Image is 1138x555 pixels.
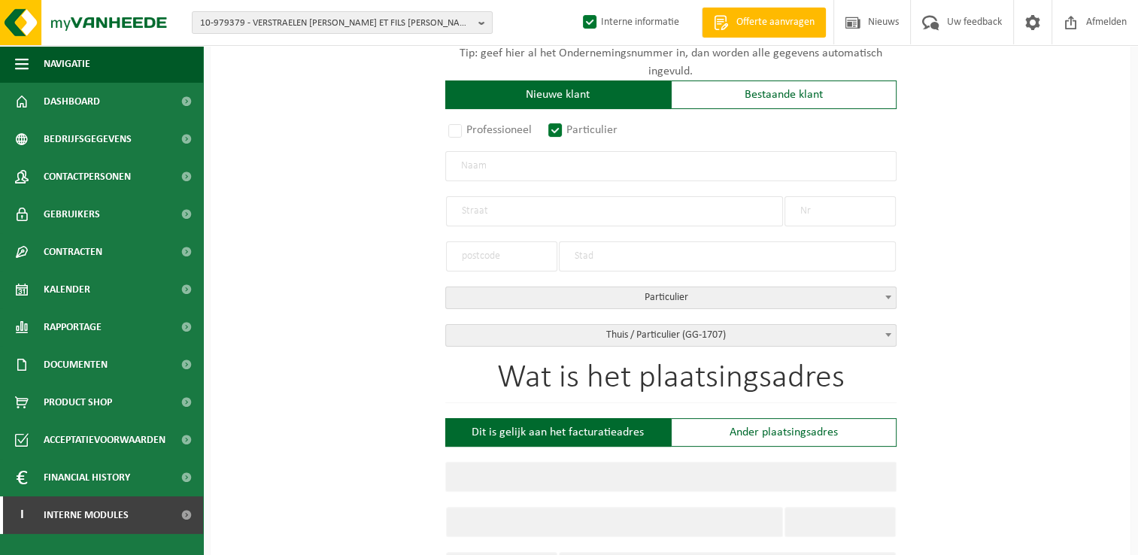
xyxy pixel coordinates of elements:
input: Naam [445,462,897,492]
span: Gebruikers [44,196,100,233]
span: Rapportage [44,308,102,346]
span: Dashboard [44,83,100,120]
span: Product Shop [44,384,112,421]
a: Offerte aanvragen [702,8,826,38]
span: Contracten [44,233,102,271]
span: Navigatie [44,45,90,83]
input: Straat [446,196,783,226]
span: Interne modules [44,496,129,534]
span: Financial History [44,459,130,496]
label: Particulier [545,120,622,141]
span: Documenten [44,346,108,384]
span: Contactpersonen [44,158,131,196]
span: Acceptatievoorwaarden [44,421,165,459]
p: Tip: geef hier al het Ondernemingsnummer in, dan worden alle gegevens automatisch ingevuld. [445,44,897,80]
span: Particulier [445,287,897,309]
input: Naam [445,151,897,181]
div: Ander plaatsingsadres [671,418,897,447]
span: Particulier [446,287,896,308]
div: Nieuwe klant [445,80,671,109]
h1: Wat is het plaatsingsadres [445,362,897,403]
span: Kalender [44,271,90,308]
span: Bedrijfsgegevens [44,120,132,158]
button: 10-979379 - VERSTRAELEN [PERSON_NAME] ET FILS [PERSON_NAME] [192,11,493,34]
span: Offerte aanvragen [733,15,818,30]
div: Dit is gelijk aan het facturatieadres [445,418,671,447]
span: I [15,496,29,534]
label: Professioneel [445,120,536,141]
input: Nr [784,196,896,226]
span: 10-979379 - VERSTRAELEN [PERSON_NAME] ET FILS [PERSON_NAME] [200,12,472,35]
input: Straat [446,507,783,537]
span: Thuis / Particulier (GG-1707) [445,324,897,347]
span: Thuis / Particulier (GG-1707) [446,325,896,346]
div: Bestaande klant [671,80,897,109]
input: Nr [784,507,896,537]
input: postcode [446,241,557,271]
label: Interne informatie [580,11,679,34]
input: Stad [559,241,896,271]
